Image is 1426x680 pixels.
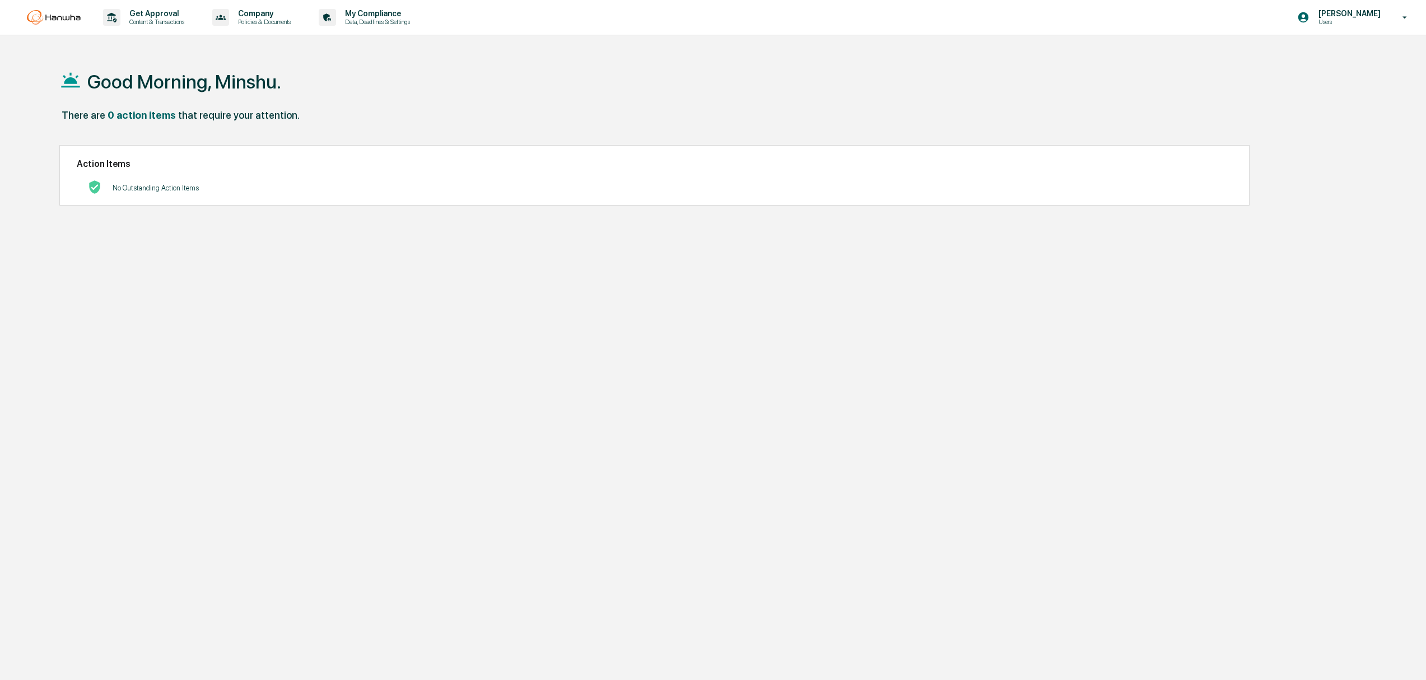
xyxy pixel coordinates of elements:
[108,109,176,121] div: 0 action items
[88,180,101,194] img: No Actions logo
[113,184,199,192] p: No Outstanding Action Items
[27,10,81,25] img: logo
[120,9,190,18] p: Get Approval
[77,159,1232,169] h2: Action Items
[62,109,105,121] div: There are
[229,9,296,18] p: Company
[87,71,281,93] h1: Good Morning, Minshu.
[178,109,300,121] div: that require your attention.
[229,18,296,26] p: Policies & Documents
[336,9,416,18] p: My Compliance
[1310,9,1386,18] p: [PERSON_NAME]
[1310,18,1386,26] p: Users
[336,18,416,26] p: Data, Deadlines & Settings
[120,18,190,26] p: Content & Transactions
